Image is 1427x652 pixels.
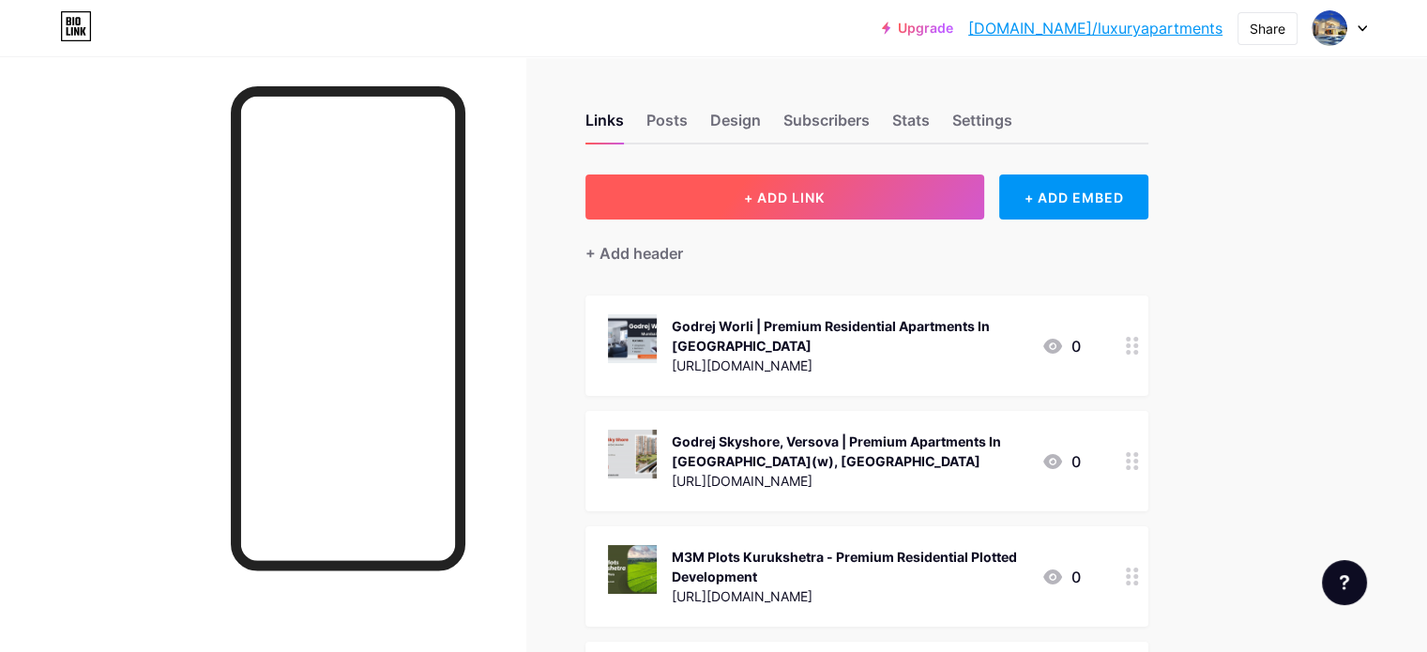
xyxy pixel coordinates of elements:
a: Upgrade [882,21,953,36]
div: Posts [646,109,688,143]
div: Design [710,109,761,143]
div: [URL][DOMAIN_NAME] [672,356,1026,375]
div: Godrej Worli | Premium Residential Apartments In [GEOGRAPHIC_DATA] [672,316,1026,356]
div: Links [585,109,624,143]
a: [DOMAIN_NAME]/luxuryapartments [968,17,1222,39]
div: Settings [952,109,1012,143]
div: [URL][DOMAIN_NAME] [672,471,1026,491]
div: Share [1250,19,1285,38]
img: Godrej Worli | Premium Residential Apartments In Mumbai [608,314,657,363]
div: + Add header [585,242,683,265]
img: Godrej Skyshore, Versova | Premium Apartments In Andheri(w), Mumbai [608,430,657,478]
div: Subscribers [783,109,870,143]
div: + ADD EMBED [999,174,1148,220]
div: M3M Plots Kurukshetra - Premium Residential Plotted Development [672,547,1026,586]
div: [URL][DOMAIN_NAME] [672,586,1026,606]
img: luxuryapartments [1312,10,1347,46]
div: Stats [892,109,930,143]
img: M3M Plots Kurukshetra - Premium Residential Plotted Development [608,545,657,594]
div: 0 [1041,335,1081,357]
div: 0 [1041,566,1081,588]
div: Godrej Skyshore, Versova | Premium Apartments In [GEOGRAPHIC_DATA](w), [GEOGRAPHIC_DATA] [672,432,1026,471]
button: + ADD LINK [585,174,984,220]
div: 0 [1041,450,1081,473]
span: + ADD LINK [744,190,825,205]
